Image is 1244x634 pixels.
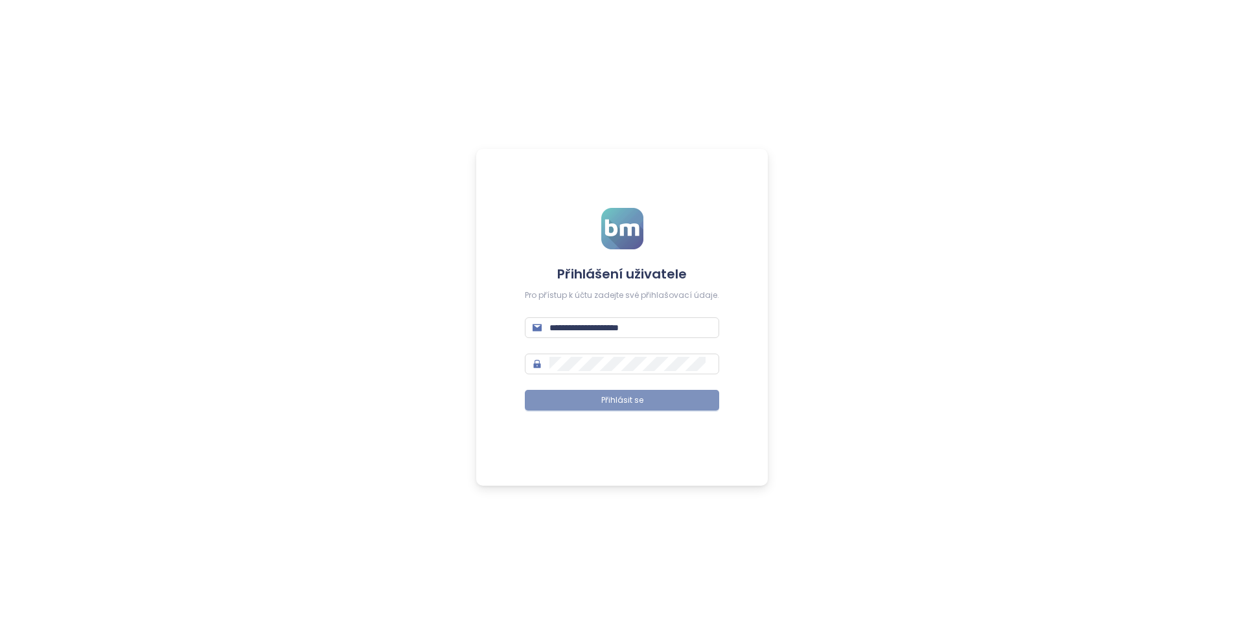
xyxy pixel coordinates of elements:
span: lock [533,359,542,368]
button: Přihlásit se [525,390,719,411]
div: Pro přístup k účtu zadejte své přihlašovací údaje. [525,289,719,302]
h4: Přihlášení uživatele [525,265,719,283]
span: Přihlásit se [601,394,643,407]
span: mail [533,323,542,332]
img: logo [601,208,643,249]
